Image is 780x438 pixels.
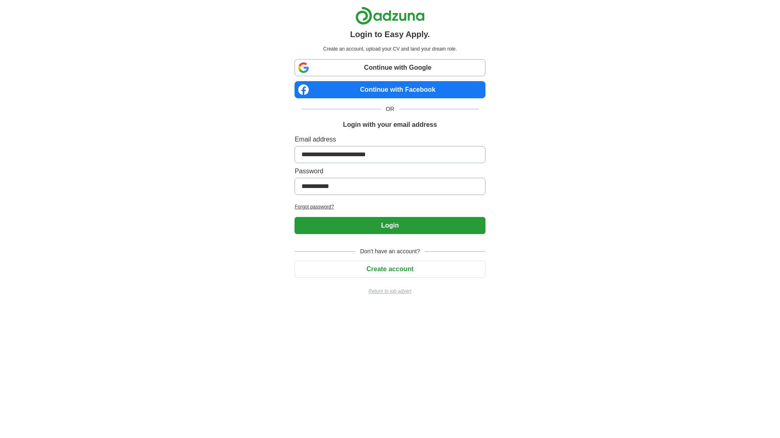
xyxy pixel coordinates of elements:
span: OR [381,105,399,113]
label: Password [295,166,485,176]
p: Create an account, upload your CV and land your dream role. [296,45,483,53]
label: Email address [295,135,485,144]
h1: Login to Easy Apply. [350,28,430,40]
a: Continue with Facebook [295,81,485,98]
a: Forgot password? [295,203,485,210]
a: Continue with Google [295,59,485,76]
a: Return to job advert [295,288,485,295]
img: Adzuna logo [355,7,425,25]
span: Don't have an account? [355,247,425,256]
button: Login [295,217,485,234]
button: Create account [295,261,485,278]
h1: Login with your email address [343,120,437,130]
a: Create account [295,265,485,272]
